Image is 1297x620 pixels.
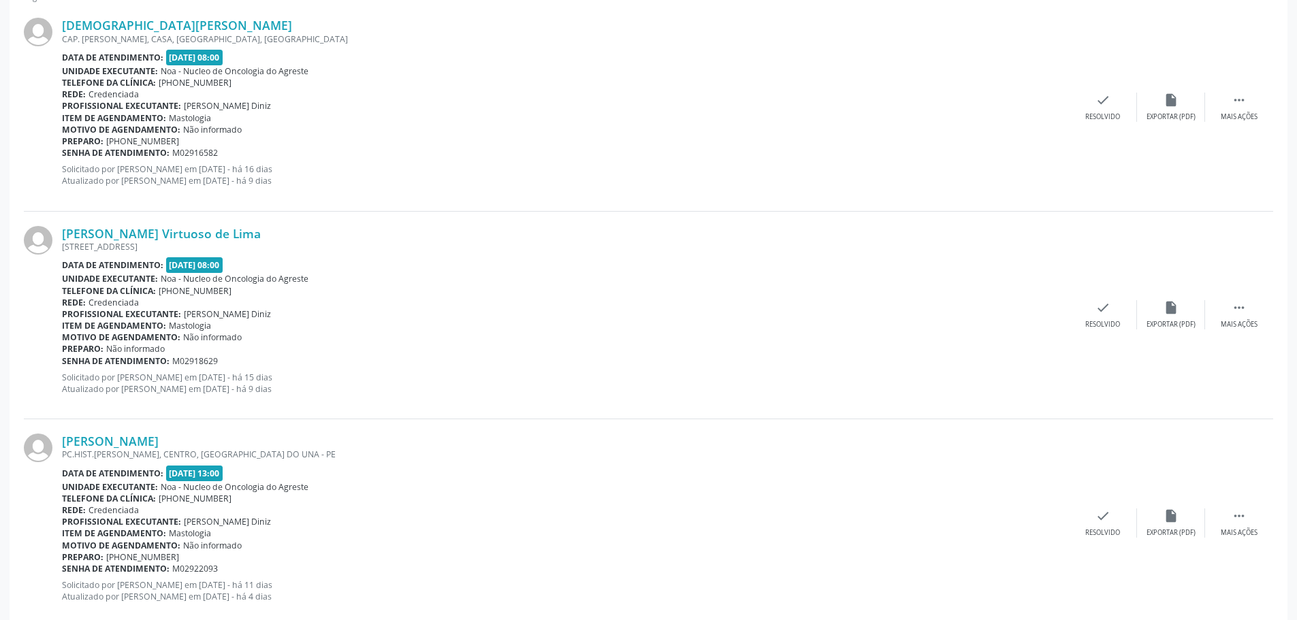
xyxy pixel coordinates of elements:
[166,466,223,481] span: [DATE] 13:00
[184,308,271,320] span: [PERSON_NAME] Diniz
[169,320,211,331] span: Mastologia
[62,52,163,63] b: Data de atendimento:
[62,112,166,124] b: Item de agendamento:
[1221,112,1258,122] div: Mais ações
[62,331,180,343] b: Motivo de agendamento:
[1095,300,1110,315] i: check
[62,527,166,539] b: Item de agendamento:
[1147,112,1196,122] div: Exportar (PDF)
[161,481,308,493] span: Noa - Nucleo de Oncologia do Agreste
[159,285,231,297] span: [PHONE_NUMBER]
[89,88,139,100] span: Credenciada
[62,504,86,516] b: Rede:
[1085,528,1120,538] div: Resolvido
[62,88,86,100] b: Rede:
[172,355,218,367] span: M02918629
[62,493,156,504] b: Telefone da clínica:
[1232,93,1247,108] i: 
[62,135,103,147] b: Preparo:
[62,468,163,479] b: Data de atendimento:
[166,50,223,65] span: [DATE] 08:00
[1085,320,1120,329] div: Resolvido
[62,77,156,88] b: Telefone da clínica:
[24,226,52,255] img: img
[62,563,170,574] b: Senha de atendimento:
[62,540,180,551] b: Motivo de agendamento:
[106,551,179,563] span: [PHONE_NUMBER]
[62,18,292,33] a: [DEMOGRAPHIC_DATA][PERSON_NAME]
[62,241,1069,252] div: [STREET_ADDRESS]
[62,285,156,297] b: Telefone da clínica:
[62,320,166,331] b: Item de agendamento:
[24,434,52,462] img: img
[1221,528,1258,538] div: Mais ações
[62,481,158,493] b: Unidade executante:
[161,273,308,284] span: Noa - Nucleo de Oncologia do Agreste
[89,504,139,516] span: Credenciada
[1221,320,1258,329] div: Mais ações
[172,563,218,574] span: M02922093
[169,112,211,124] span: Mastologia
[1147,528,1196,538] div: Exportar (PDF)
[184,516,271,527] span: [PERSON_NAME] Diniz
[166,257,223,273] span: [DATE] 08:00
[62,33,1069,45] div: CAP. [PERSON_NAME], CASA, [GEOGRAPHIC_DATA], [GEOGRAPHIC_DATA]
[62,448,1069,460] div: PC.HIST.[PERSON_NAME], CENTRO, [GEOGRAPHIC_DATA] DO UNA - PE
[62,355,170,367] b: Senha de atendimento:
[62,551,103,563] b: Preparo:
[106,135,179,147] span: [PHONE_NUMBER]
[24,18,52,46] img: img
[62,147,170,159] b: Senha de atendimento:
[1164,508,1179,523] i: insert_drive_file
[62,343,103,355] b: Preparo:
[183,124,242,135] span: Não informado
[184,100,271,112] span: [PERSON_NAME] Diniz
[161,65,308,77] span: Noa - Nucleo de Oncologia do Agreste
[1147,320,1196,329] div: Exportar (PDF)
[1164,93,1179,108] i: insert_drive_file
[89,297,139,308] span: Credenciada
[62,163,1069,186] p: Solicitado por [PERSON_NAME] em [DATE] - há 16 dias Atualizado por [PERSON_NAME] em [DATE] - há 9...
[1232,300,1247,315] i: 
[62,372,1069,395] p: Solicitado por [PERSON_NAME] em [DATE] - há 15 dias Atualizado por [PERSON_NAME] em [DATE] - há 9...
[1095,508,1110,523] i: check
[62,124,180,135] b: Motivo de agendamento:
[1085,112,1120,122] div: Resolvido
[62,226,261,241] a: [PERSON_NAME] Virtuoso de Lima
[183,540,242,551] span: Não informado
[1095,93,1110,108] i: check
[62,297,86,308] b: Rede:
[1164,300,1179,315] i: insert_drive_file
[62,65,158,77] b: Unidade executante:
[62,100,181,112] b: Profissional executante:
[106,343,165,355] span: Não informado
[183,331,242,343] span: Não informado
[62,273,158,284] b: Unidade executante:
[159,77,231,88] span: [PHONE_NUMBER]
[62,259,163,271] b: Data de atendimento:
[169,527,211,539] span: Mastologia
[1232,508,1247,523] i: 
[172,147,218,159] span: M02916582
[62,516,181,527] b: Profissional executante:
[62,579,1069,602] p: Solicitado por [PERSON_NAME] em [DATE] - há 11 dias Atualizado por [PERSON_NAME] em [DATE] - há 4...
[159,493,231,504] span: [PHONE_NUMBER]
[62,308,181,320] b: Profissional executante:
[62,434,159,448] a: [PERSON_NAME]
